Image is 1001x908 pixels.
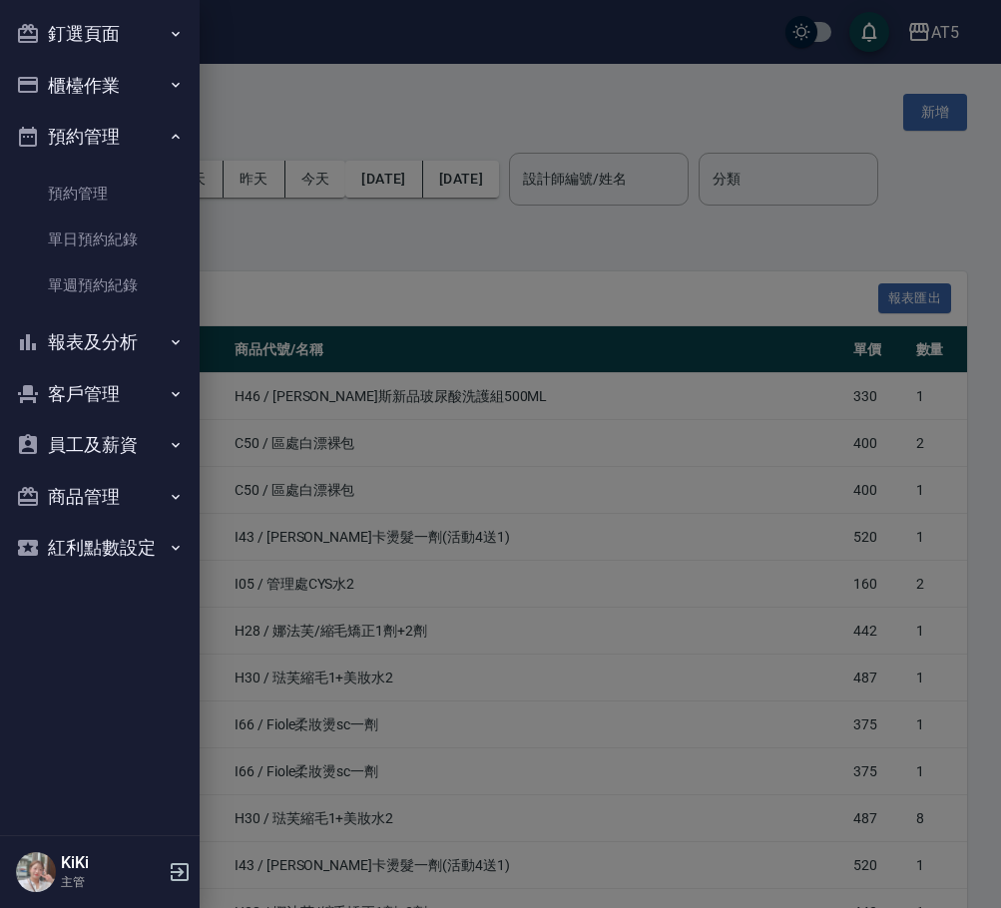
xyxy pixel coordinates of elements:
[16,852,56,892] img: Person
[8,111,192,163] button: 預約管理
[8,217,192,262] a: 單日預約紀錄
[8,171,192,217] a: 預約管理
[8,60,192,112] button: 櫃檯作業
[8,262,192,308] a: 單週預約紀錄
[8,8,192,60] button: 釘選頁面
[61,873,163,891] p: 主管
[8,316,192,368] button: 報表及分析
[8,419,192,471] button: 員工及薪資
[61,853,163,873] h5: KiKi
[8,368,192,420] button: 客戶管理
[8,471,192,523] button: 商品管理
[8,522,192,574] button: 紅利點數設定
